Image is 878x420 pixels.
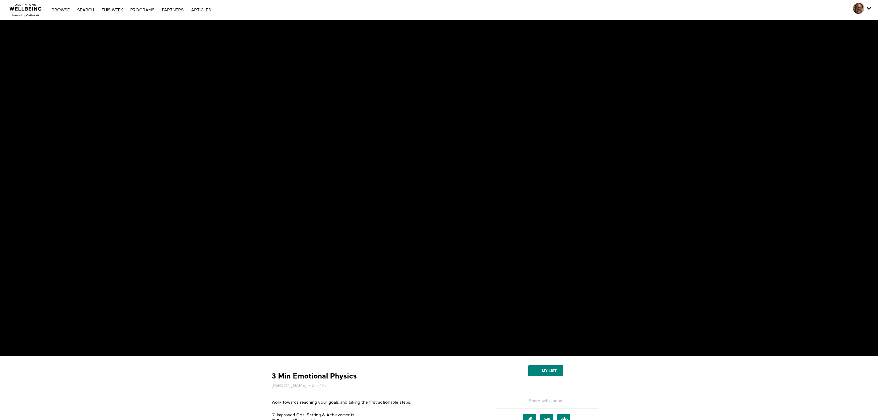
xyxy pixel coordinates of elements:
[528,365,563,376] button: My list
[49,7,214,13] nav: Primary
[188,8,214,12] a: ARTICLES
[98,8,126,12] a: THIS WEEK
[127,8,158,12] a: PROGRAMS
[272,371,357,381] strong: 3 Min Emotional Physics
[272,382,306,389] a: [PERSON_NAME]
[74,8,97,12] a: Search
[49,8,73,12] a: Browse
[272,399,478,406] p: Work towards reaching your goals and taking the first actionable steps.
[272,382,478,389] h5: • 2m 44s
[495,398,598,409] h5: Share with friends
[159,8,187,12] a: PARTNERS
